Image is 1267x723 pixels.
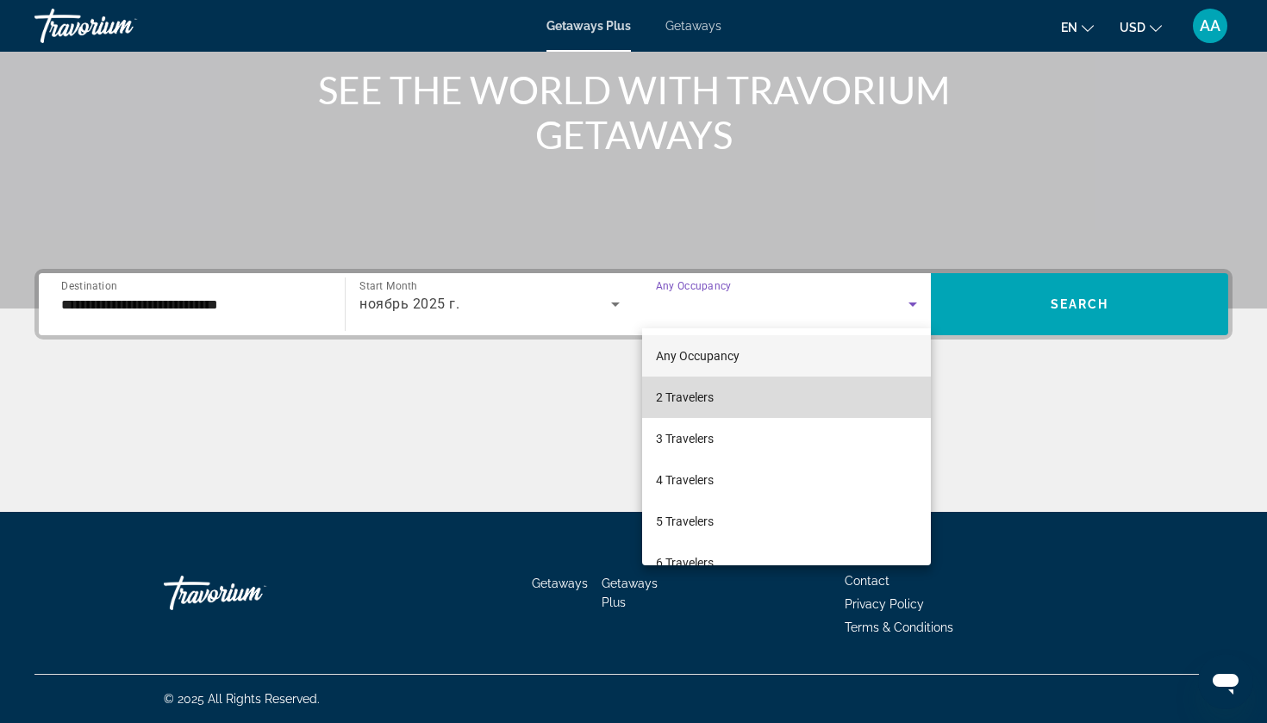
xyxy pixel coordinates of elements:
span: 3 Travelers [656,428,714,449]
span: 6 Travelers [656,552,714,573]
span: Any Occupancy [656,349,740,363]
span: 4 Travelers [656,470,714,490]
span: 5 Travelers [656,511,714,532]
iframe: Кнопка запуска окна обмена сообщениями [1198,654,1253,709]
span: 2 Travelers [656,387,714,408]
